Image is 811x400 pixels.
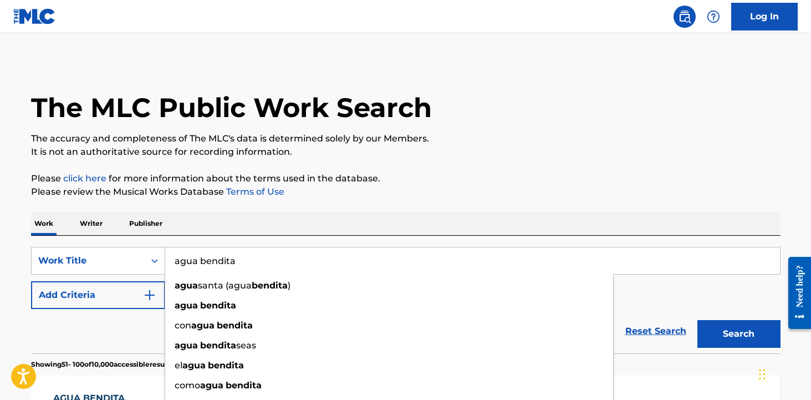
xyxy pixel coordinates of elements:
[175,300,198,311] strong: agua
[76,212,106,235] p: Writer
[759,358,766,391] div: Drag
[208,360,244,371] strong: bendita
[707,10,720,23] img: help
[217,320,253,331] strong: bendita
[175,340,198,351] strong: agua
[31,281,165,309] button: Add Criteria
[31,360,216,369] p: Showing 51 - 100 of 10,000 accessible results (Total 10,557 )
[175,320,191,331] span: con
[175,360,182,371] span: el
[780,248,811,337] iframe: Resource Center
[236,340,256,351] span: seas
[31,145,781,159] p: It is not an authoritative source for recording information.
[756,347,811,400] iframe: Chat Widget
[13,8,56,24] img: MLC Logo
[31,132,781,145] p: The accuracy and completeness of The MLC's data is determined solely by our Members.
[620,319,692,343] a: Reset Search
[31,185,781,199] p: Please review the Musical Works Database
[200,300,236,311] strong: bendita
[31,172,781,185] p: Please for more information about the terms used in the database.
[288,280,290,291] span: )
[63,173,106,184] a: click here
[175,380,200,391] span: como
[143,288,156,302] img: 9d2ae6d4665cec9f34b9.svg
[191,320,215,331] strong: agua
[224,186,284,197] a: Terms of Use
[200,380,223,391] strong: agua
[38,254,138,267] div: Work Title
[31,212,57,235] p: Work
[697,320,781,348] button: Search
[31,247,781,353] form: Search Form
[200,340,236,351] strong: bendita
[182,360,206,371] strong: agua
[731,3,798,31] a: Log In
[674,6,696,28] a: Public Search
[252,280,288,291] strong: bendita
[31,91,432,124] h1: The MLC Public Work Search
[126,212,166,235] p: Publisher
[175,280,198,291] strong: agua
[702,6,725,28] div: Help
[198,280,252,291] span: santa (agua
[678,10,691,23] img: search
[226,380,262,391] strong: bendita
